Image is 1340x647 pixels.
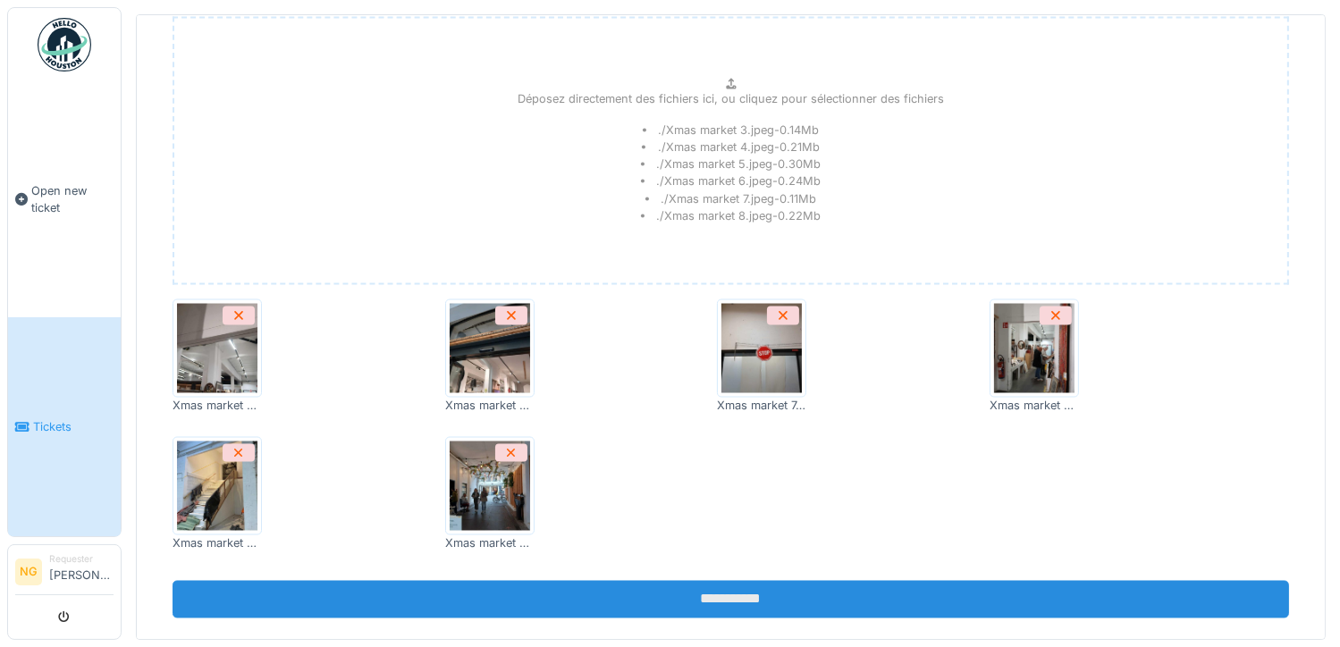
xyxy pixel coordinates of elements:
span: Open new ticket [31,182,114,216]
img: obxel54xfb4lb4divz2smvqc0x6v [177,441,257,531]
li: ./Xmas market 8.jpeg - 0.22 Mb [641,207,822,224]
li: ./Xmas market 3.jpeg - 0.14 Mb [643,122,820,139]
img: rkx9t4ej2v3dfsun55m5dac7qpot [177,304,257,393]
img: Badge_color-CXgf-gQk.svg [38,18,91,71]
li: [PERSON_NAME] [49,552,114,591]
li: ./Xmas market 6.jpeg - 0.24 Mb [641,172,822,189]
div: Xmas market 3.jpeg [173,398,262,415]
div: Xmas market 7.jpeg [717,398,806,415]
span: Tickets [33,418,114,435]
li: NG [15,559,42,585]
div: Xmas market 4.jpeg [445,398,535,415]
div: Requester [49,552,114,566]
p: Déposez directement des fichiers ici, ou cliquez pour sélectionner des fichiers [518,90,944,107]
a: Open new ticket [8,81,121,317]
img: ao0qlmdt356waqmm3w14ls1bh9xj [450,441,530,531]
li: ./Xmas market 5.jpeg - 0.30 Mb [641,155,822,172]
img: rnvjtvucnrleqjkq28vyryg6j8kw [994,304,1075,393]
div: Xmas market 8.jpeg [990,398,1079,415]
img: kitbgbiyhy058ttii7cku7t6vkdr [450,304,530,393]
a: NG Requester[PERSON_NAME] [15,552,114,595]
div: Xmas market 6.jpeg [173,535,262,552]
li: ./Xmas market 7.jpeg - 0.11 Mb [645,190,817,207]
a: Tickets [8,317,121,536]
li: ./Xmas market 4.jpeg - 0.21 Mb [642,139,820,155]
div: Xmas market 5.jpeg [445,535,535,552]
img: xhwdgb6kywnmupqlway20ar1ponn [721,304,802,393]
